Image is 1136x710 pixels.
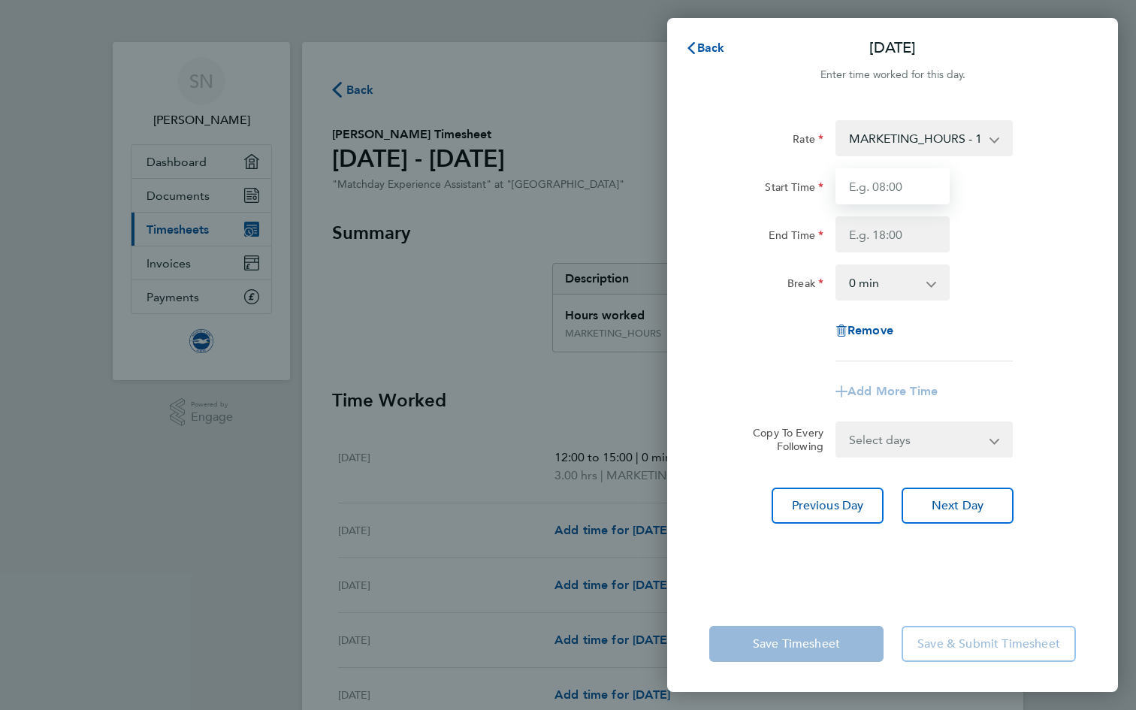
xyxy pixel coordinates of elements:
[792,498,864,513] span: Previous Day
[869,38,916,59] p: [DATE]
[787,276,823,295] label: Break
[741,426,823,453] label: Copy To Every Following
[793,132,823,150] label: Rate
[835,325,893,337] button: Remove
[847,323,893,337] span: Remove
[932,498,983,513] span: Next Day
[772,488,884,524] button: Previous Day
[765,180,823,198] label: Start Time
[769,228,823,246] label: End Time
[670,33,740,63] button: Back
[667,66,1118,84] div: Enter time worked for this day.
[902,488,1014,524] button: Next Day
[835,168,950,204] input: E.g. 08:00
[835,216,950,252] input: E.g. 18:00
[697,41,725,55] span: Back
